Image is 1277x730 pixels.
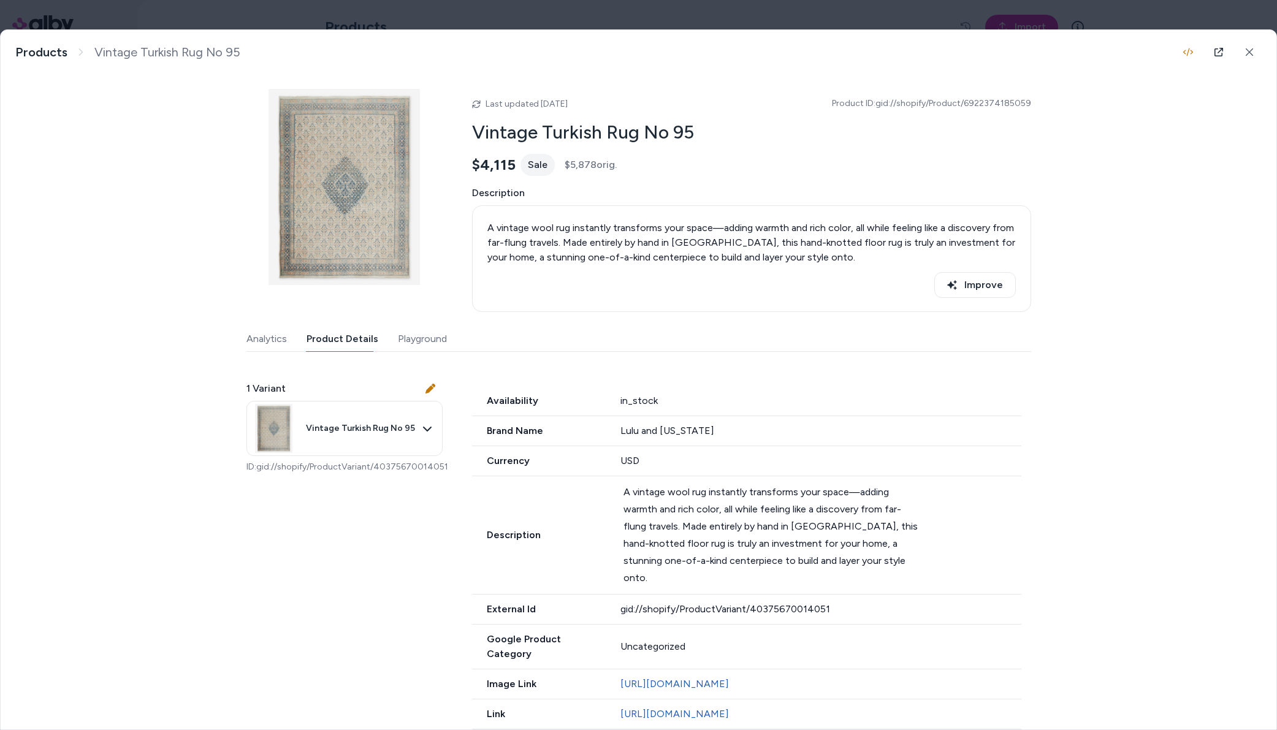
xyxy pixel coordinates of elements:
nav: breadcrumb [15,45,240,60]
button: Analytics [246,327,287,351]
button: Vintage Turkish Rug No 95 [246,401,443,456]
span: $5,878 orig. [565,158,617,172]
a: Products [15,45,67,60]
div: A vintage wool rug instantly transforms your space—adding warmth and rich color, all while feelin... [623,484,921,587]
button: Product Details [307,327,378,351]
span: Currency [472,454,606,468]
span: Last updated [DATE] [486,99,568,109]
img: A0656746VintageTurkishRugNo95_0171.jpg [250,404,299,453]
div: Sale [520,154,555,176]
div: USD [620,454,1021,468]
div: Uncategorized [620,639,1021,654]
span: Description [472,186,1031,200]
button: Improve [934,272,1016,298]
a: [URL][DOMAIN_NAME] [620,678,729,690]
span: $4,115 [472,156,516,174]
span: External Id [472,602,606,617]
span: Google Product Category [472,632,606,661]
p: ID: gid://shopify/ProductVariant/40375670014051 [246,461,443,473]
span: Image Link [472,677,606,691]
div: gid://shopify/ProductVariant/40375670014051 [620,602,1021,617]
span: 1 Variant [246,381,286,396]
span: Availability [472,394,606,408]
div: Lulu and [US_STATE] [620,424,1021,438]
span: Link [472,707,606,721]
div: in_stock [620,394,1021,408]
a: [URL][DOMAIN_NAME] [620,708,729,720]
div: A vintage wool rug instantly transforms your space—adding warmth and rich color, all while feelin... [487,221,1016,265]
h2: Vintage Turkish Rug No 95 [472,121,1031,144]
span: Vintage Turkish Rug No 95 [94,45,240,60]
button: Playground [398,327,447,351]
span: Description [472,528,609,542]
span: Vintage Turkish Rug No 95 [306,423,415,434]
span: Product ID: gid://shopify/Product/6922374185059 [832,97,1031,110]
img: A0656746VintageTurkishRugNo95_0171.jpg [246,89,443,285]
span: Brand Name [472,424,606,438]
